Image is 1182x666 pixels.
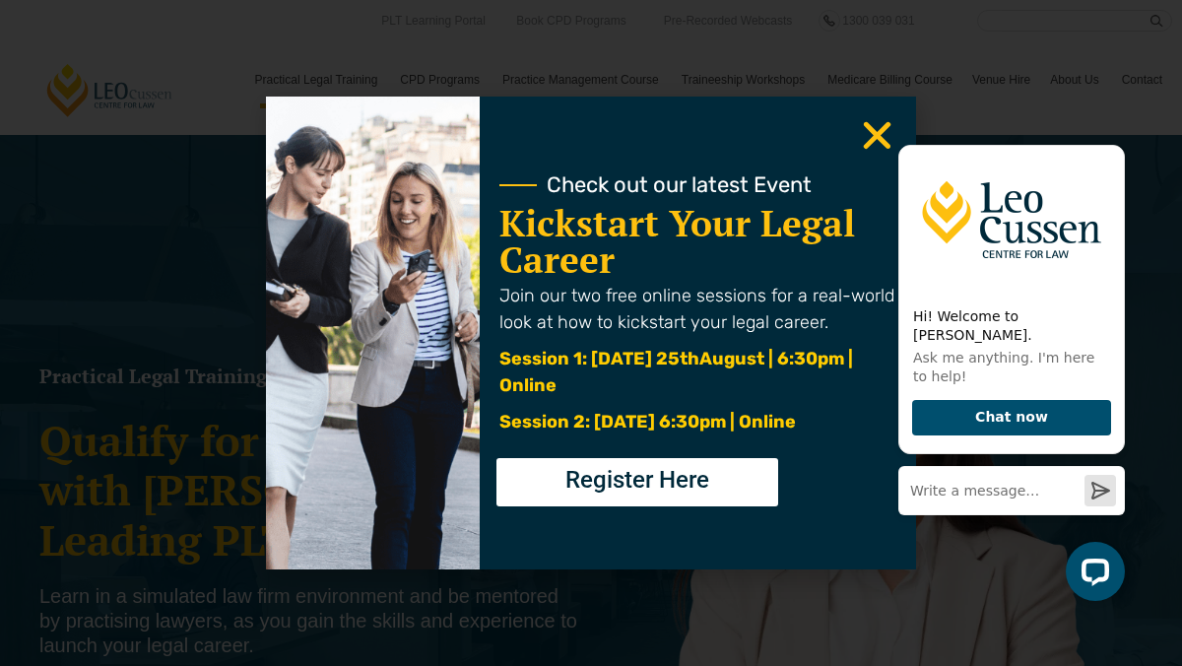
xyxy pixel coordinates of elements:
span: Session 2: [DATE] 6:30pm | Online [499,411,796,433]
a: Register Here [496,458,778,506]
a: Kickstart Your Legal Career [499,199,855,284]
span: Register Here [565,468,709,492]
iframe: LiveChat chat widget [883,127,1133,617]
span: Check out our latest Event [547,174,812,196]
span: Session 1: [DATE] 25 [499,348,680,369]
span: th [680,348,699,369]
span: Join our two free online sessions for a real-world look at how to kickstart your legal career. [499,285,894,333]
a: Close [858,116,896,155]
